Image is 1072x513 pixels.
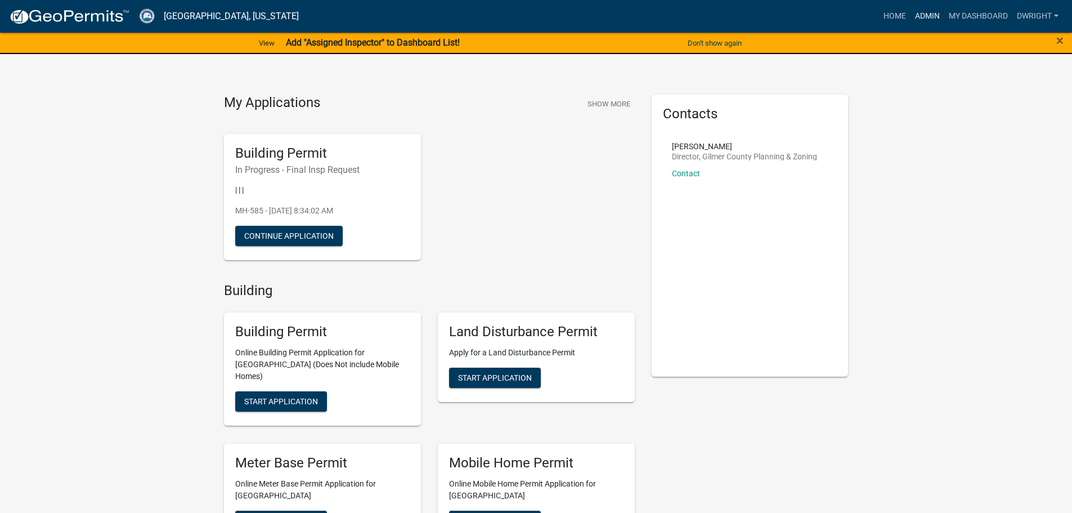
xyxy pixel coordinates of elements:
span: Start Application [244,397,318,406]
h5: Land Disturbance Permit [449,324,624,340]
span: × [1056,33,1064,48]
a: Contact [672,169,700,178]
h6: In Progress - Final Insp Request [235,164,410,175]
h5: Contacts [663,106,837,122]
p: | | | [235,184,410,196]
button: Start Application [449,368,541,388]
h5: Building Permit [235,145,410,162]
h5: Mobile Home Permit [449,455,624,471]
p: Director, Gilmer County Planning & Zoning [672,153,817,160]
span: Start Application [458,373,532,382]
button: Show More [583,95,635,113]
img: Gilmer County, Georgia [138,8,155,24]
button: Don't show again [683,34,746,52]
p: Online Mobile Home Permit Application for [GEOGRAPHIC_DATA] [449,478,624,502]
p: MH-585 - [DATE] 8:34:02 AM [235,205,410,217]
h5: Building Permit [235,324,410,340]
a: Admin [910,6,944,27]
a: Home [879,6,910,27]
button: Start Application [235,391,327,412]
button: Close [1056,34,1064,47]
h4: Building [224,283,635,299]
a: View [254,34,279,52]
p: Online Building Permit Application for [GEOGRAPHIC_DATA] (Does Not include Mobile Homes) [235,347,410,382]
h5: Meter Base Permit [235,455,410,471]
h4: My Applications [224,95,320,111]
a: My Dashboard [944,6,1012,27]
a: [GEOGRAPHIC_DATA], [US_STATE] [164,7,299,26]
p: [PERSON_NAME] [672,142,817,150]
button: Continue Application [235,226,343,246]
a: Dwright [1012,6,1063,27]
p: Apply for a Land Disturbance Permit [449,347,624,359]
strong: Add "Assigned Inspector" to Dashboard List! [286,37,460,48]
p: Online Meter Base Permit Application for [GEOGRAPHIC_DATA] [235,478,410,502]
